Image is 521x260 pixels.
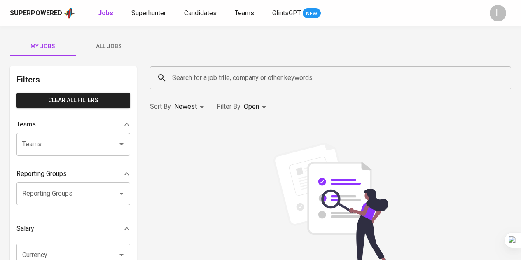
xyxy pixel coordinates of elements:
div: L [490,5,506,21]
p: Sort By [150,102,171,112]
span: Candidates [184,9,217,17]
span: Open [244,103,259,110]
p: Reporting Groups [16,169,67,179]
h6: Filters [16,73,130,86]
button: Clear All filters [16,93,130,108]
span: All Jobs [81,41,137,52]
button: Open [116,138,127,150]
p: Teams [16,119,36,129]
img: app logo [64,7,75,19]
b: Jobs [98,9,113,17]
span: GlintsGPT [272,9,301,17]
div: Reporting Groups [16,166,130,182]
div: Superpowered [10,9,62,18]
p: Filter By [217,102,241,112]
a: Superhunter [131,8,168,19]
div: Open [244,99,269,115]
a: Jobs [98,8,115,19]
a: Superpoweredapp logo [10,7,75,19]
div: Salary [16,220,130,237]
a: GlintsGPT NEW [272,8,321,19]
a: Teams [235,8,256,19]
p: Salary [16,224,34,234]
div: Teams [16,116,130,133]
span: Clear All filters [23,95,124,105]
div: Newest [174,99,207,115]
span: My Jobs [15,41,71,52]
span: Teams [235,9,254,17]
span: NEW [303,9,321,18]
p: Newest [174,102,197,112]
a: Candidates [184,8,218,19]
button: Open [116,188,127,199]
span: Superhunter [131,9,166,17]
